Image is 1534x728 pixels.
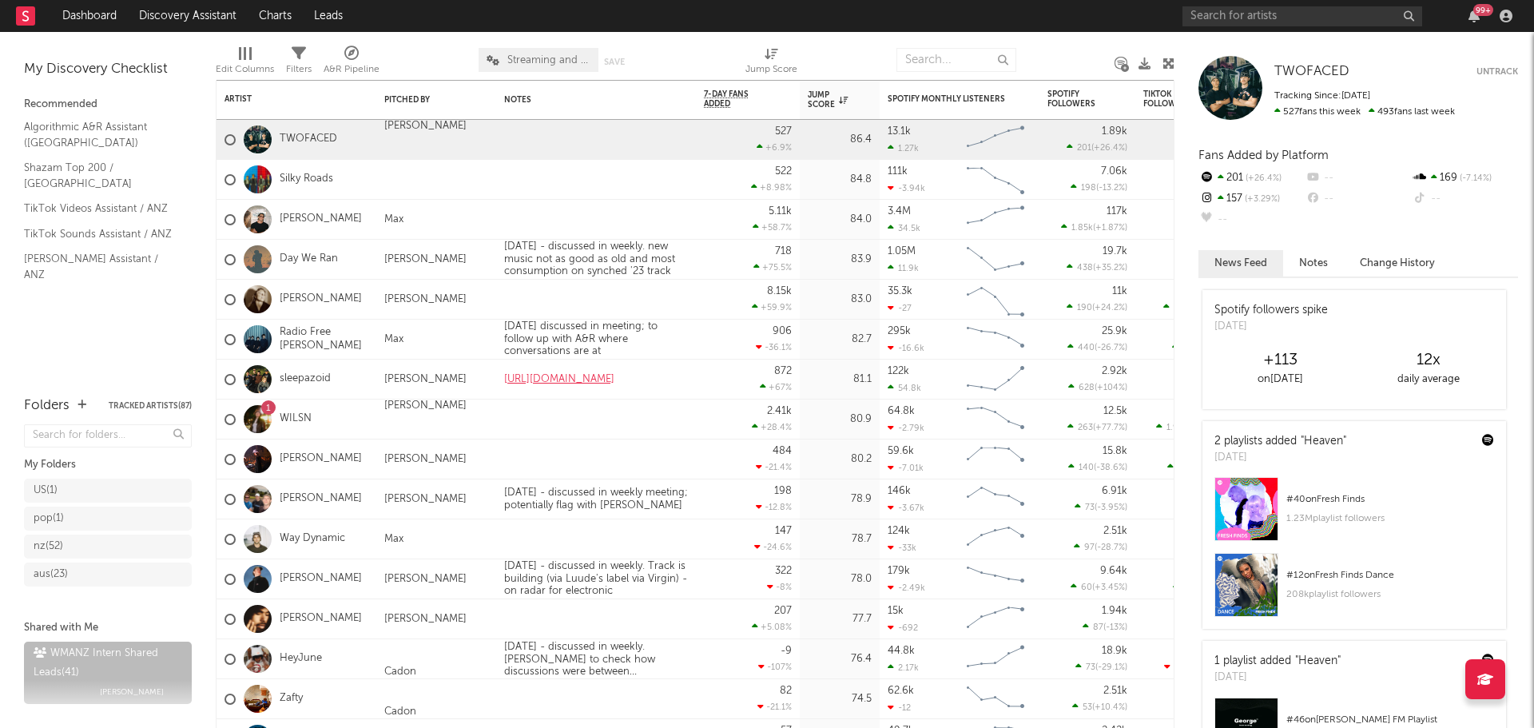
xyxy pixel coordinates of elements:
[808,370,872,389] div: 81.1
[1476,64,1518,80] button: Untrack
[1097,384,1125,392] span: +104 %
[888,366,909,376] div: 122k
[773,326,792,336] div: 906
[1071,182,1127,193] div: ( )
[888,606,904,616] div: 15k
[1102,326,1127,336] div: 25.9k
[225,94,344,104] div: Artist
[507,55,590,66] span: Streaming and Audience Overview (copy)
[756,462,792,472] div: -21.4 %
[1103,406,1127,416] div: 12.5k
[767,582,792,592] div: -8 %
[888,183,925,193] div: -3.94k
[1078,344,1095,352] span: 440
[756,342,792,352] div: -36.1 %
[1112,286,1127,296] div: 11k
[960,599,1031,639] svg: Chart title
[960,679,1031,719] svg: Chart title
[1071,582,1127,592] div: ( )
[960,559,1031,599] svg: Chart title
[775,166,792,177] div: 522
[1202,553,1506,629] a: #12onFresh Finds Dance208kplaylist followers
[1067,422,1127,432] div: ( )
[888,303,912,313] div: -27
[1067,262,1127,273] div: ( )
[24,95,192,114] div: Recommended
[34,481,58,500] div: US ( 1 )
[280,133,337,146] a: TWOFACED
[808,250,872,269] div: 83.9
[960,200,1031,240] svg: Chart title
[1198,149,1329,161] span: Fans Added by Platform
[1206,370,1354,389] div: on [DATE]
[34,537,63,556] div: nz ( 52 )
[888,286,912,296] div: 35.3k
[280,652,322,666] a: HeyJune
[280,412,312,426] a: WILSN
[960,240,1031,280] svg: Chart title
[1085,503,1095,512] span: 73
[1103,526,1127,536] div: 2.51k
[1067,342,1127,352] div: ( )
[960,320,1031,360] svg: Chart title
[1081,184,1096,193] span: 198
[496,320,696,358] div: [DATE] discussed in meeting; to follow up with A&R where conversations are at
[1106,623,1125,632] span: -13 %
[1274,107,1455,117] span: 493 fans last week
[808,130,872,149] div: 86.4
[1198,250,1283,276] button: News Feed
[960,400,1031,440] svg: Chart title
[1094,144,1125,153] span: +26.4 %
[888,126,911,137] div: 13.1k
[1102,486,1127,496] div: 6.91k
[1198,189,1305,209] div: 157
[1344,250,1451,276] button: Change History
[1274,64,1349,80] a: TWOFACED
[1283,250,1344,276] button: Notes
[1077,264,1093,273] span: 438
[896,48,1016,72] input: Search...
[753,222,792,233] div: +58.7 %
[1301,436,1346,447] a: "Heaven"
[888,166,908,177] div: 111k
[376,613,475,626] div: [PERSON_NAME]
[888,94,1007,104] div: Spotify Monthly Listeners
[280,532,345,546] a: Way Dynamic
[376,253,475,266] div: [PERSON_NAME]
[1143,90,1199,109] div: TikTok Followers
[1075,502,1127,512] div: ( )
[888,463,924,473] div: -7.01k
[1457,174,1492,183] span: -7.14 %
[808,90,848,109] div: Jump Score
[808,610,872,629] div: 77.7
[775,126,792,137] div: 527
[376,293,475,306] div: [PERSON_NAME]
[1071,224,1093,233] span: 1.85k
[280,213,362,226] a: [PERSON_NAME]
[1078,424,1093,432] span: 263
[888,486,911,496] div: 146k
[1097,344,1125,352] span: -26.7 %
[1067,142,1127,153] div: ( )
[1101,166,1127,177] div: 7.06k
[24,507,192,531] a: pop(1)
[1214,653,1341,670] div: 1 playlist added
[1083,622,1127,632] div: ( )
[774,486,792,496] div: 198
[781,646,792,656] div: -9
[1061,222,1127,233] div: ( )
[504,95,664,105] div: Notes
[752,422,792,432] div: +28.4 %
[24,225,176,243] a: TikTok Sounds Assistant / ANZ
[1214,433,1346,450] div: 2 playlists added
[773,446,792,456] div: 484
[960,360,1031,400] svg: Chart title
[1202,477,1506,553] a: #40onFresh Finds1.23Mplaylist followers
[888,662,919,673] div: 2.17k
[1099,184,1125,193] span: -13.2 %
[1182,6,1422,26] input: Search for artists
[496,641,696,678] div: [DATE] - discussed in weekly. [PERSON_NAME] to check how discussions were between [PERSON_NAME]'s...
[888,223,920,233] div: 34.5k
[808,450,872,469] div: 80.2
[376,213,411,226] div: Max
